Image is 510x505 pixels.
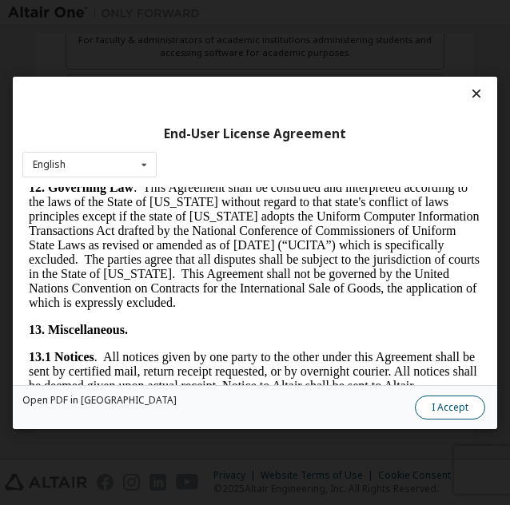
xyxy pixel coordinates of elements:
[6,163,72,177] strong: 13.1 Notices
[6,136,106,149] strong: 13. Miscellaneous.
[22,395,177,404] a: Open PDF in [GEOGRAPHIC_DATA]
[22,125,488,141] div: End-User License Agreement
[415,395,485,419] button: I Accept
[6,163,459,235] p: . All notices given by one party to the other under this Agreement shall be sent by certified mai...
[33,160,66,169] div: English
